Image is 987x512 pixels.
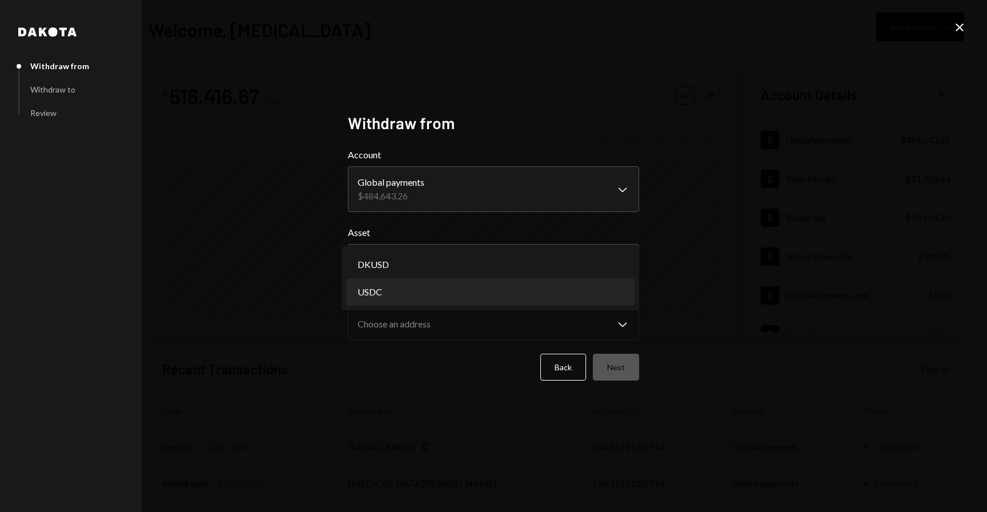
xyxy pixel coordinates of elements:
[540,354,586,381] button: Back
[348,244,639,276] button: Asset
[30,108,57,118] div: Review
[358,258,389,271] span: DKUSD
[358,285,382,299] span: USDC
[348,308,639,340] button: Source Address
[348,166,639,212] button: Account
[348,226,639,239] label: Asset
[348,112,639,134] h2: Withdraw from
[348,148,639,162] label: Account
[30,85,75,94] div: Withdraw to
[30,61,89,71] div: Withdraw from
